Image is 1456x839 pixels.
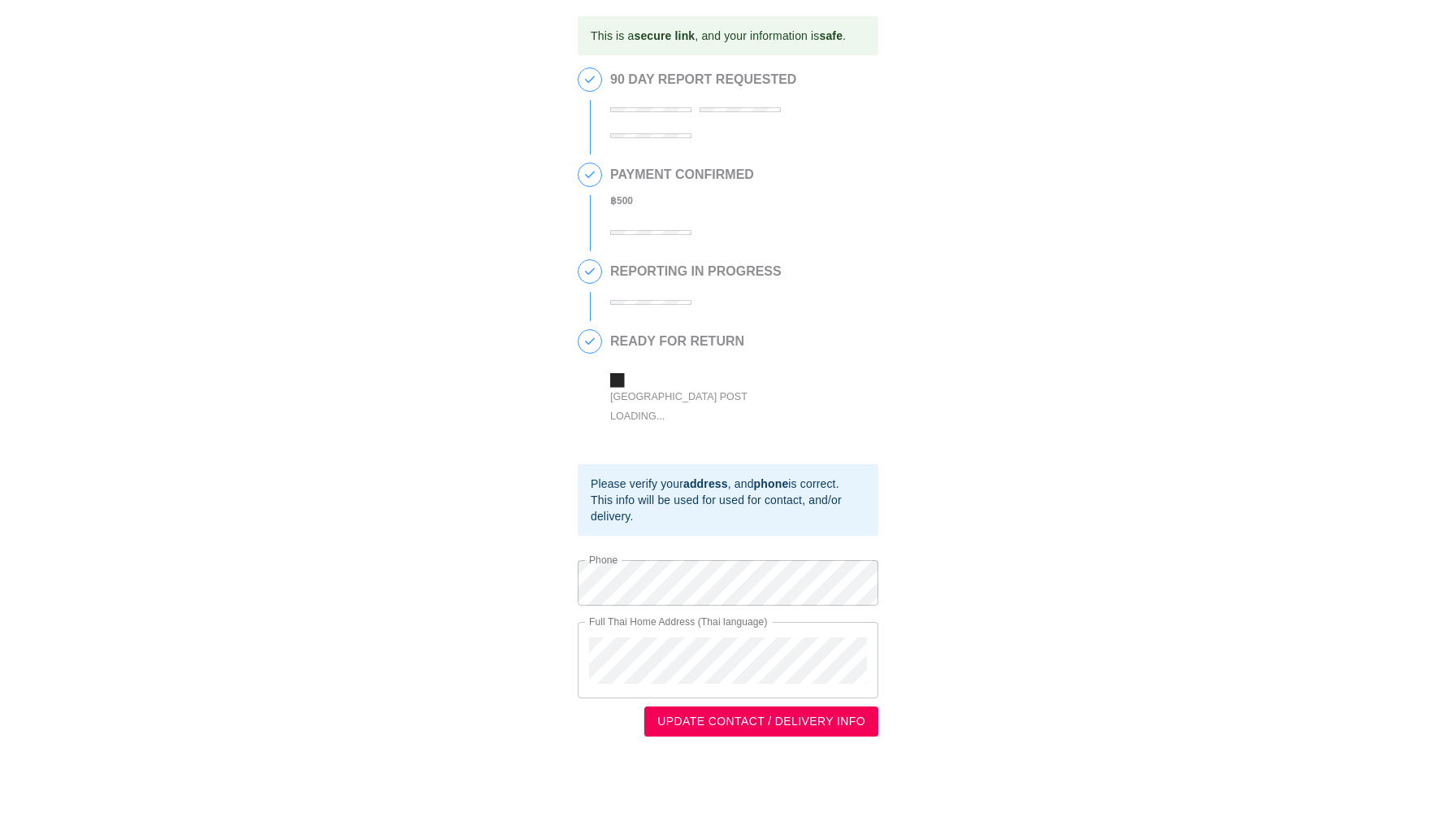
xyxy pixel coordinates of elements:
b: phone [754,477,789,490]
div: This is a , and your information is . [591,21,846,50]
span: 1 [578,68,601,91]
b: ฿ 500 [610,195,633,206]
b: address [683,477,728,490]
div: This info will be used for used for contact, and/or delivery. [591,492,865,524]
h2: READY FOR RETURN [610,334,854,349]
button: UPDATE CONTACT / DELIVERY INFO [644,706,878,737]
b: secure link [634,29,695,42]
span: 3 [578,260,601,283]
h2: 90 DAY REPORT REQUESTED [610,72,870,87]
h2: REPORTING IN PROGRESS [610,264,782,279]
span: 2 [578,163,601,186]
div: [GEOGRAPHIC_DATA] Post Loading... [610,387,781,425]
span: 4 [578,330,601,353]
h2: PAYMENT CONFIRMED [610,167,754,182]
b: safe [819,29,843,42]
div: Please verify your , and is correct. [591,476,865,492]
span: UPDATE CONTACT / DELIVERY INFO [657,711,865,732]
